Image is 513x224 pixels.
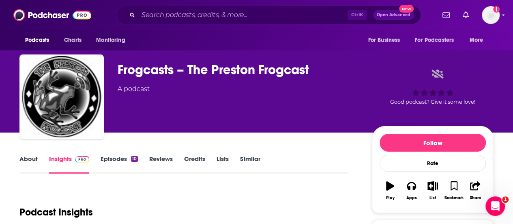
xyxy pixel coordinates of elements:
span: Podcasts [25,35,49,46]
a: Similar [240,155,260,174]
span: Open Advanced [377,13,410,17]
div: Good podcast? Give it some love! [372,62,494,112]
div: Apps [406,196,417,200]
a: Show notifications dropdown [459,8,472,22]
a: InsightsPodchaser Pro [49,155,89,174]
img: Podchaser - Follow, Share and Rate Podcasts [13,7,91,23]
div: Share [470,196,481,200]
span: Ctrl K [348,10,367,20]
span: New [399,5,414,13]
div: Rate [380,155,486,172]
span: For Podcasters [415,35,454,46]
button: Bookmark [443,176,464,205]
span: Logged in as gabrielle.gantz [482,6,500,24]
a: Episodes10 [101,155,138,174]
button: Open AdvancedNew [373,10,414,20]
button: Share [465,176,486,205]
button: Play [380,176,401,205]
button: open menu [464,33,494,48]
h1: Podcast Insights [19,206,93,218]
button: Follow [380,134,486,152]
div: A podcast [118,84,150,94]
span: Charts [64,35,82,46]
a: Charts [59,33,86,48]
img: User Profile [482,6,500,24]
button: open menu [410,33,466,48]
button: Show profile menu [482,6,500,24]
button: List [422,176,443,205]
img: Podchaser Pro [75,156,89,163]
a: Show notifications dropdown [439,8,453,22]
span: Monitoring [96,35,125,46]
div: Search podcasts, credits, & more... [116,6,421,24]
a: Lists [217,155,229,174]
button: open menu [362,33,410,48]
a: Credits [184,155,205,174]
button: Apps [401,176,422,205]
span: 1 [502,196,509,203]
div: Play [386,196,395,200]
iframe: Intercom live chat [485,196,505,216]
img: Frogcasts – The Preston Frogcast [21,56,102,137]
input: Search podcasts, credits, & more... [138,9,348,22]
svg: Add a profile image [493,6,500,13]
a: Reviews [149,155,173,174]
span: Good podcast? Give it some love! [390,99,475,105]
div: Bookmark [444,196,464,200]
span: For Business [368,35,400,46]
button: open menu [90,33,135,48]
button: open menu [19,33,60,48]
a: About [19,155,38,174]
div: List [429,196,436,200]
div: 10 [131,156,138,162]
span: More [470,35,483,46]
